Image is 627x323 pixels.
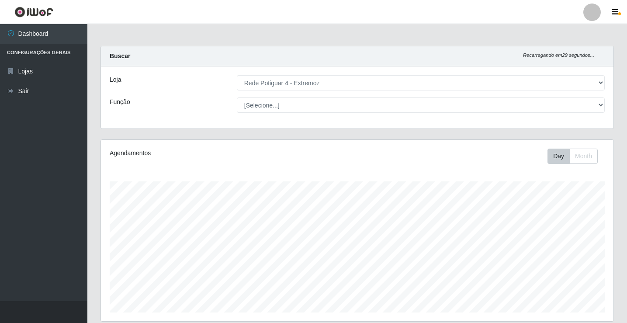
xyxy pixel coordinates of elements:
[110,97,130,107] label: Função
[110,75,121,84] label: Loja
[547,149,570,164] button: Day
[523,52,594,58] i: Recarregando em 29 segundos...
[547,149,605,164] div: Toolbar with button groups
[110,52,130,59] strong: Buscar
[14,7,53,17] img: CoreUI Logo
[110,149,308,158] div: Agendamentos
[569,149,598,164] button: Month
[547,149,598,164] div: First group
